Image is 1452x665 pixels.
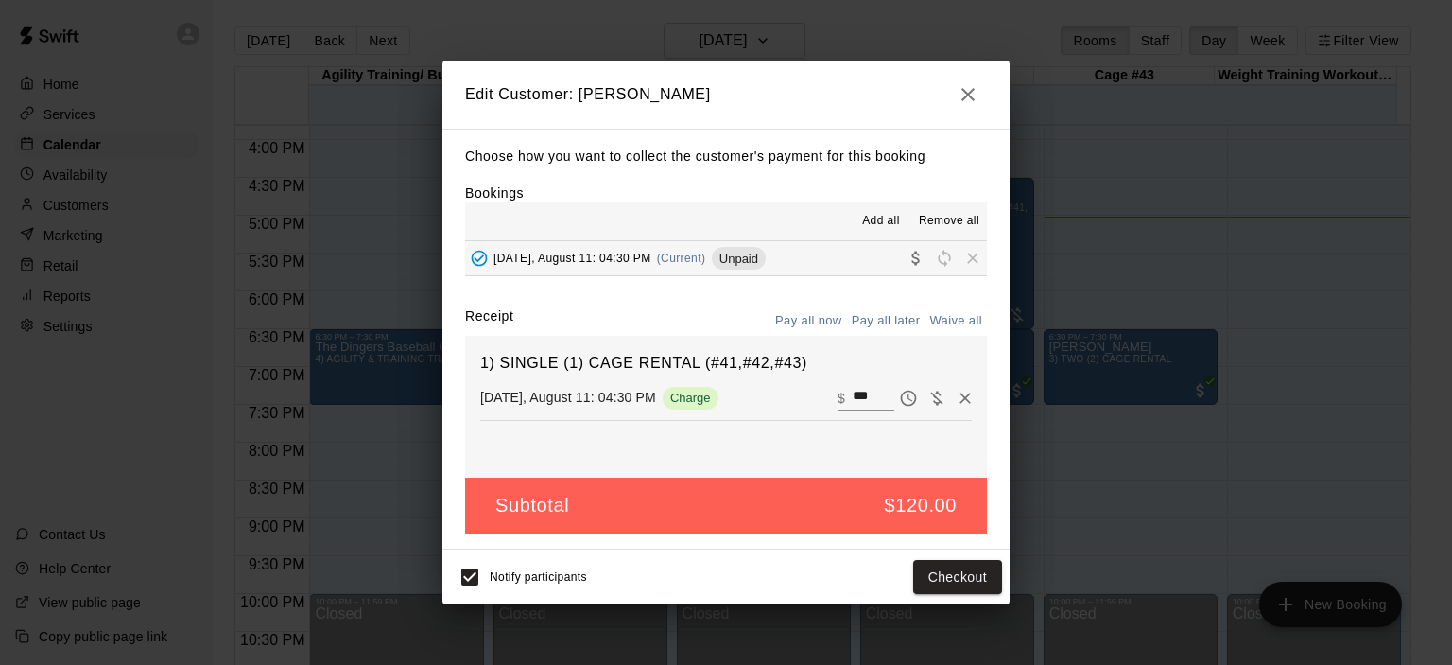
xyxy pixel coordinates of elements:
[465,185,524,201] label: Bookings
[442,61,1010,129] h2: Edit Customer: [PERSON_NAME]
[851,206,911,236] button: Add all
[911,206,987,236] button: Remove all
[902,251,930,265] span: Collect payment
[712,252,766,266] span: Unpaid
[913,560,1002,595] button: Checkout
[838,389,845,408] p: $
[930,251,959,265] span: Reschedule
[465,244,493,272] button: Added - Collect Payment
[465,241,987,276] button: Added - Collect Payment[DATE], August 11: 04:30 PM(Current)UnpaidCollect paymentRescheduleRemove
[480,388,656,407] p: [DATE], August 11: 04:30 PM
[663,391,718,405] span: Charge
[862,212,900,231] span: Add all
[495,493,569,518] h5: Subtotal
[951,384,979,412] button: Remove
[925,306,987,336] button: Waive all
[919,212,979,231] span: Remove all
[959,251,987,265] span: Remove
[657,252,706,265] span: (Current)
[465,306,513,336] label: Receipt
[847,306,925,336] button: Pay all later
[465,145,987,168] p: Choose how you want to collect the customer's payment for this booking
[480,351,972,376] h6: 1) SINGLE (1) CAGE RENTAL (#41,#42,#43)
[894,389,923,405] span: Pay later
[885,493,958,518] h5: $120.00
[490,570,587,584] span: Notify participants
[923,389,951,405] span: Waive payment
[493,252,651,265] span: [DATE], August 11: 04:30 PM
[770,306,847,336] button: Pay all now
